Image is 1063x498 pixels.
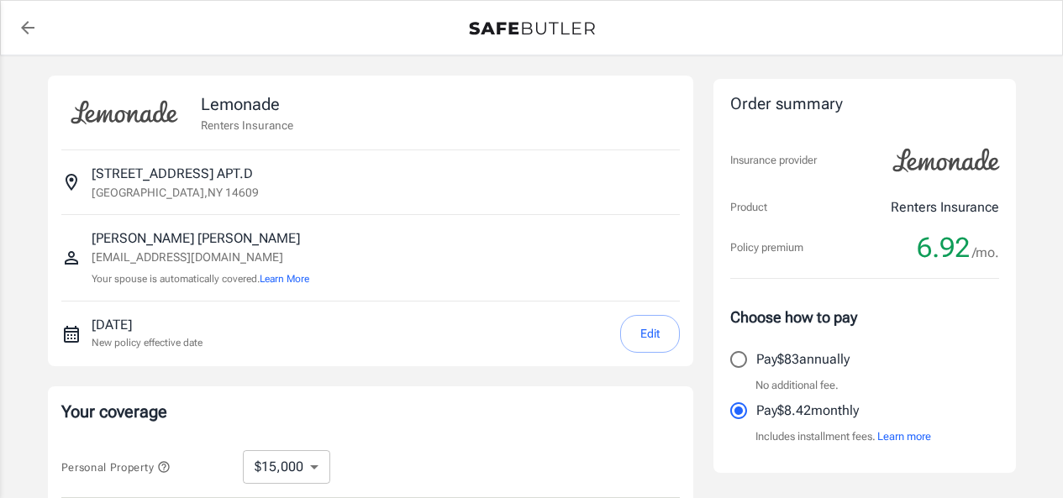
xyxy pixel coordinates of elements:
[730,199,767,216] p: Product
[92,228,309,249] p: [PERSON_NAME] [PERSON_NAME]
[755,428,931,445] p: Includes installment fees.
[92,249,309,266] p: [EMAIL_ADDRESS][DOMAIN_NAME]
[92,271,309,287] p: Your spouse is automatically covered.
[756,349,850,370] p: Pay $83 annually
[469,22,595,35] img: Back to quotes
[730,92,999,117] div: Order summary
[755,377,839,394] p: No additional fee.
[61,457,171,477] button: Personal Property
[61,461,171,474] span: Personal Property
[92,164,253,184] p: [STREET_ADDRESS] APT.D
[61,89,187,136] img: Lemonade
[730,306,999,328] p: Choose how to pay
[260,271,309,286] button: Learn More
[620,315,680,353] button: Edit
[201,117,293,134] p: Renters Insurance
[877,428,931,445] button: Learn more
[61,324,82,344] svg: New policy start date
[730,152,817,169] p: Insurance provider
[891,197,999,218] p: Renters Insurance
[201,92,293,117] p: Lemonade
[92,184,259,201] p: [GEOGRAPHIC_DATA] , NY 14609
[756,401,859,421] p: Pay $8.42 monthly
[61,172,82,192] svg: Insured address
[11,11,45,45] a: back to quotes
[92,315,203,335] p: [DATE]
[972,241,999,265] span: /mo.
[92,335,203,350] p: New policy effective date
[730,239,803,256] p: Policy premium
[61,248,82,268] svg: Insured person
[917,231,970,265] span: 6.92
[61,400,680,423] p: Your coverage
[883,137,1009,184] img: Lemonade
